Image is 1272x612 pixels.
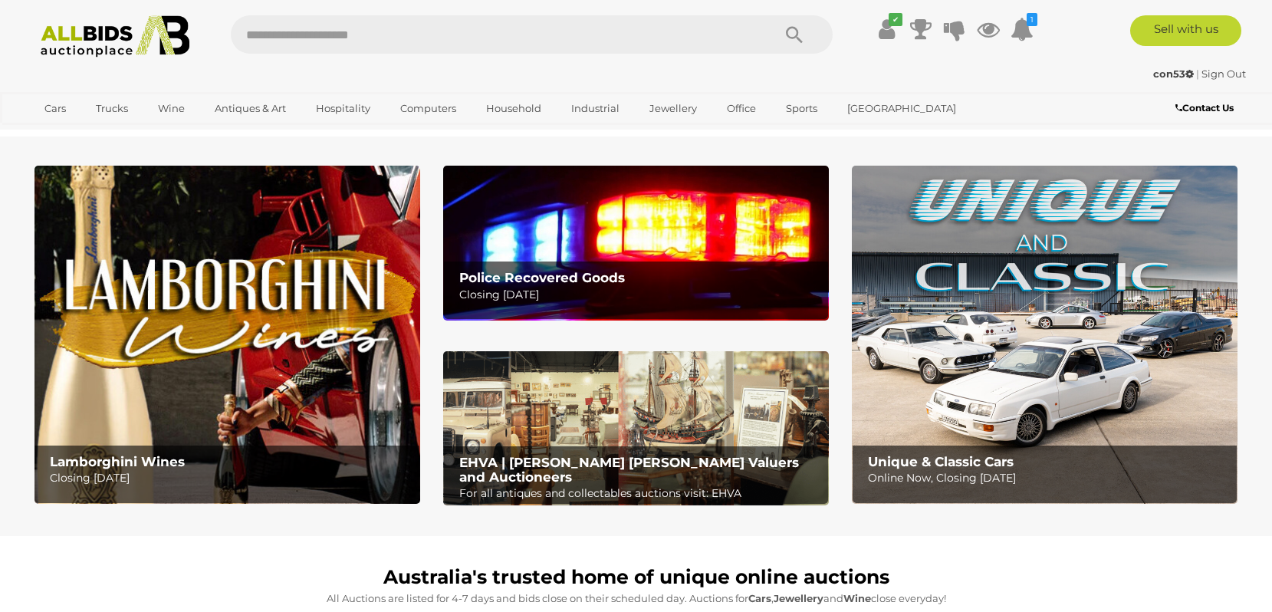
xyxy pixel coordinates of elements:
[776,96,827,121] a: Sports
[32,15,199,58] img: Allbids.com.au
[42,590,1231,607] p: All Auctions are listed for 4-7 days and bids close on their scheduled day. Auctions for , and cl...
[889,13,902,26] i: ✔
[1201,67,1246,80] a: Sign Out
[205,96,296,121] a: Antiques & Art
[717,96,766,121] a: Office
[86,96,138,121] a: Trucks
[1175,102,1234,114] b: Contact Us
[443,166,829,320] a: Police Recovered Goods Police Recovered Goods Closing [DATE]
[1175,100,1237,117] a: Contact Us
[748,592,771,604] strong: Cars
[35,166,420,504] a: Lamborghini Wines Lamborghini Wines Closing [DATE]
[1153,67,1196,80] a: con53
[306,96,380,121] a: Hospitality
[774,592,823,604] strong: Jewellery
[443,351,829,506] img: EHVA | Evans Hastings Valuers and Auctioneers
[756,15,833,54] button: Search
[476,96,551,121] a: Household
[1196,67,1199,80] span: |
[1011,15,1034,43] a: 1
[1130,15,1241,46] a: Sell with us
[459,484,820,503] p: For all antiques and collectables auctions visit: EHVA
[868,454,1014,469] b: Unique & Classic Cars
[876,15,899,43] a: ✔
[459,285,820,304] p: Closing [DATE]
[50,469,411,488] p: Closing [DATE]
[459,270,625,285] b: Police Recovered Goods
[561,96,629,121] a: Industrial
[42,567,1231,588] h1: Australia's trusted home of unique online auctions
[852,166,1237,504] a: Unique & Classic Cars Unique & Classic Cars Online Now, Closing [DATE]
[443,351,829,506] a: EHVA | Evans Hastings Valuers and Auctioneers EHVA | [PERSON_NAME] [PERSON_NAME] Valuers and Auct...
[443,166,829,320] img: Police Recovered Goods
[1027,13,1037,26] i: 1
[390,96,466,121] a: Computers
[50,454,185,469] b: Lamborghini Wines
[35,96,76,121] a: Cars
[852,166,1237,504] img: Unique & Classic Cars
[843,592,871,604] strong: Wine
[1153,67,1194,80] strong: con53
[837,96,966,121] a: [GEOGRAPHIC_DATA]
[148,96,195,121] a: Wine
[35,166,420,504] img: Lamborghini Wines
[639,96,707,121] a: Jewellery
[868,469,1229,488] p: Online Now, Closing [DATE]
[459,455,799,485] b: EHVA | [PERSON_NAME] [PERSON_NAME] Valuers and Auctioneers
